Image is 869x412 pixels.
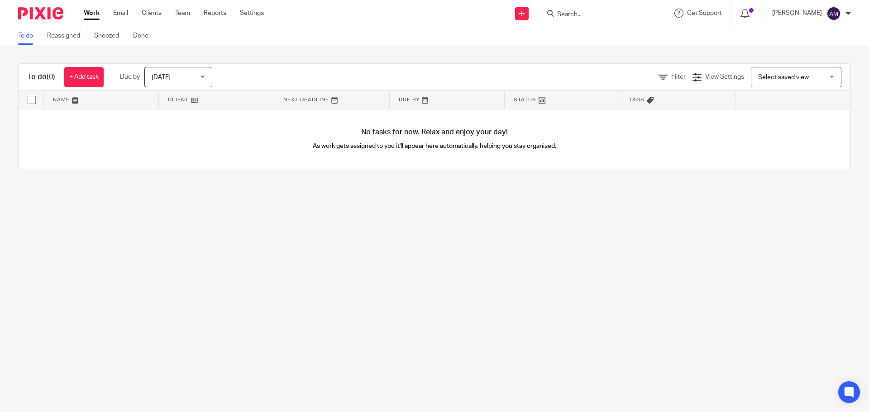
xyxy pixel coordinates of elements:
span: Select saved view [758,74,809,81]
a: Team [175,9,190,18]
span: Filter [671,74,686,80]
img: Pixie [18,7,63,19]
a: Email [113,9,128,18]
a: Reports [204,9,226,18]
a: + Add task [64,67,104,87]
a: Settings [240,9,264,18]
span: Get Support [687,10,722,16]
a: Clients [142,9,162,18]
span: View Settings [705,74,744,80]
span: Tags [629,97,645,102]
img: svg%3E [826,6,841,21]
p: [PERSON_NAME] [772,9,822,18]
span: [DATE] [152,74,171,81]
a: Done [133,27,155,45]
a: Snoozed [94,27,126,45]
a: To do [18,27,40,45]
input: Search [556,11,638,19]
p: Due by [120,72,140,81]
h4: No tasks for now. Relax and enjoy your day! [19,128,850,137]
a: Reassigned [47,27,87,45]
span: (0) [47,73,55,81]
p: As work gets assigned to you it'll appear here automatically, helping you stay organised. [227,142,643,151]
a: Work [84,9,100,18]
h1: To do [28,72,55,82]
